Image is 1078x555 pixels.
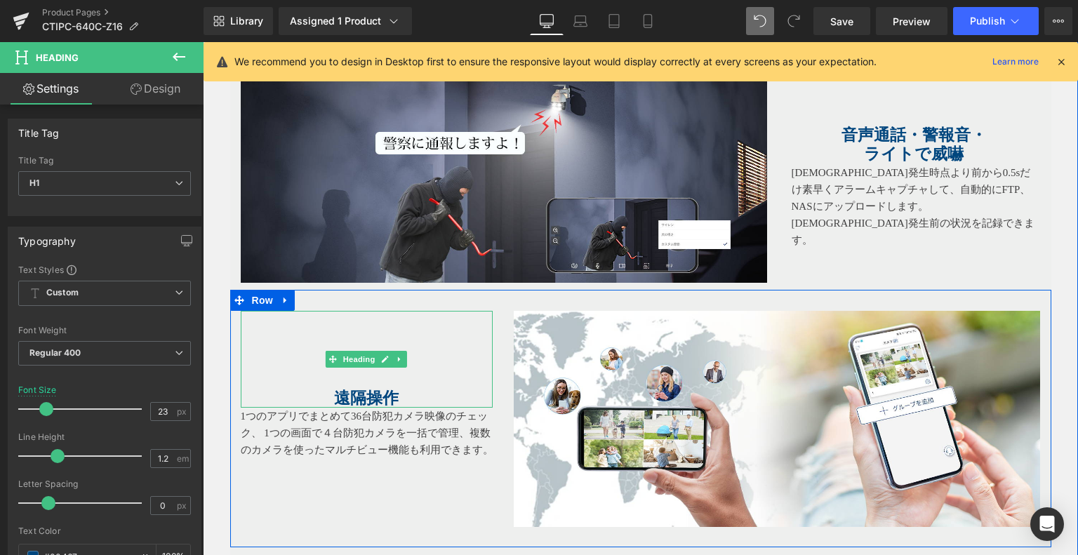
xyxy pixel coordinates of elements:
a: Preview [876,7,947,35]
div: Letter Spacing [18,479,191,489]
b: 遠隔操作 [131,347,196,365]
div: Open Intercom Messenger [1030,507,1064,541]
div: Title Tag [18,119,60,139]
div: Text Color [18,526,191,536]
a: New Library [204,7,273,35]
a: Learn more [987,53,1044,70]
a: Product Pages [42,7,204,18]
div: Title Tag [18,156,191,166]
span: Preview [893,14,931,29]
a: Mobile [631,7,665,35]
span: ライトで威嚇 [661,103,761,121]
span: Publish [970,15,1005,27]
a: Laptop [564,7,597,35]
div: Typography [18,227,76,247]
a: Desktop [530,7,564,35]
a: Tablet [597,7,631,35]
span: px [177,407,189,416]
p: 1つのアプリでまとめて36台防犯カメラ映像のチェック、 1つの画面で４台防犯カメラを一括で管理、複数のカメラを使ったマルチビュー機能も利用できます。 [38,366,291,416]
b: H1 [29,178,39,188]
p: [DEMOGRAPHIC_DATA]発生時点より前から0.5sだけ素早くアラームキャプチャして、自動的にFTP、NASにアップロードします。[DEMOGRAPHIC_DATA]発生前の状況を記録... [589,122,838,206]
div: Text Styles [18,264,191,275]
div: Assigned 1 Product [290,14,401,28]
span: Save [830,14,853,29]
span: px [177,501,189,510]
p: We recommend you to design in Desktop first to ensure the responsive layout would display correct... [234,54,877,69]
b: Custom [46,287,79,299]
span: CTIPC-640C-Z16 [42,21,123,32]
a: Design [105,73,206,105]
a: Expand / Collapse [74,248,92,269]
div: Line Height [18,432,191,442]
span: Row [46,248,74,269]
div: Font Weight [18,326,191,335]
div: Font Size [18,385,57,395]
span: Heading [36,52,79,63]
span: Library [230,15,263,27]
button: Undo [746,7,774,35]
a: Expand / Collapse [190,309,205,326]
button: More [1044,7,1072,35]
span: 音声通話・警報音・ [639,84,784,102]
button: Redo [780,7,808,35]
span: Heading [138,309,175,326]
b: Regular 400 [29,347,81,358]
span: em [177,454,189,463]
button: Publish [953,7,1039,35]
